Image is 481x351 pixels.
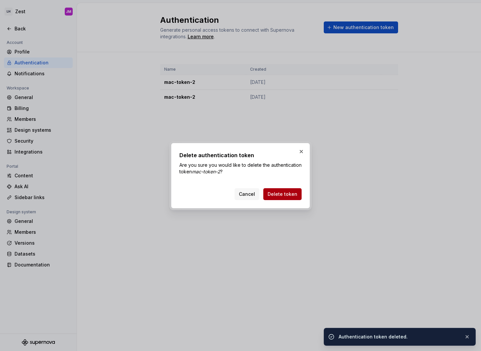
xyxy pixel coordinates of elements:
i: mac-token-2 [192,169,220,174]
span: Cancel [239,191,255,197]
p: Are you sure you would like to delete the authentication token ? [179,162,302,175]
h2: Delete authentication token [179,151,302,159]
span: Delete token [268,191,297,197]
button: Delete token [263,188,302,200]
div: Authentication token deleted. [339,333,459,340]
button: Cancel [235,188,259,200]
